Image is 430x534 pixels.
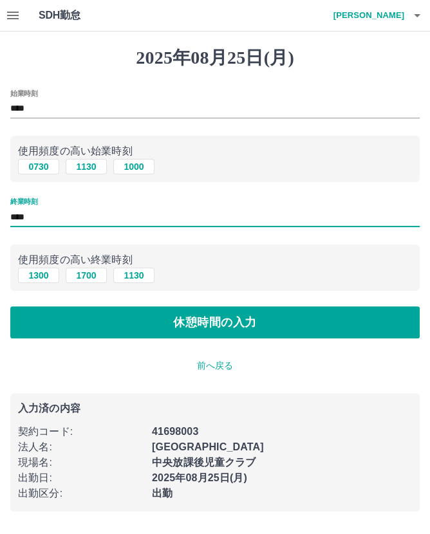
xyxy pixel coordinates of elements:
b: 41698003 [152,426,198,437]
p: 現場名 : [18,455,144,470]
button: 1130 [113,268,154,283]
p: 使用頻度の高い始業時刻 [18,143,412,159]
b: 2025年08月25日(月) [152,472,247,483]
b: 中央放課後児童クラブ [152,457,256,468]
p: 法人名 : [18,439,144,455]
b: 出勤 [152,488,173,499]
button: 0730 [18,159,59,174]
button: 1700 [66,268,107,283]
label: 終業時刻 [10,197,37,207]
p: 使用頻度の高い終業時刻 [18,252,412,268]
button: 1300 [18,268,59,283]
h1: 2025年08月25日(月) [10,47,420,69]
p: 出勤区分 : [18,486,144,501]
button: 休憩時間の入力 [10,306,420,338]
p: 前へ戻る [10,359,420,373]
p: 出勤日 : [18,470,144,486]
p: 入力済の内容 [18,403,412,414]
button: 1130 [66,159,107,174]
label: 始業時刻 [10,88,37,98]
b: [GEOGRAPHIC_DATA] [152,441,264,452]
button: 1000 [113,159,154,174]
p: 契約コード : [18,424,144,439]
